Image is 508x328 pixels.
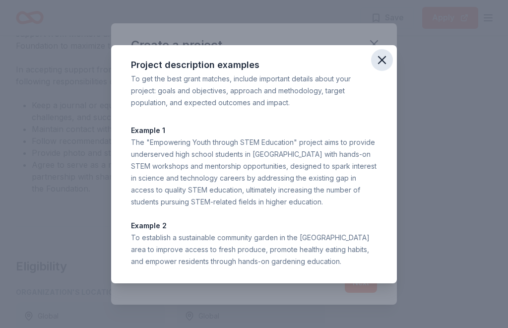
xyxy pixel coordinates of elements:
p: Example 2 [131,220,377,232]
div: To establish a sustainable community garden in the [GEOGRAPHIC_DATA] area to improve access to fr... [131,232,377,267]
div: The "Empowering Youth through STEM Education" project aims to provide underserved high school stu... [131,136,377,208]
div: Project description examples [131,57,377,73]
div: To get the best grant matches, include important details about your project: goals and objectives... [131,73,377,109]
p: Example 1 [131,125,377,136]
